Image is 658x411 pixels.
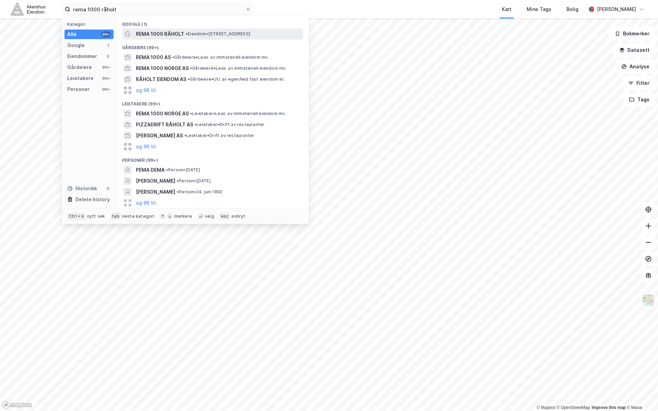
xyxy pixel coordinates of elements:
img: akershus-eiendom-logo.9091f326c980b4bce74ccdd9f866810c.svg [11,3,45,15]
span: Eiendom • [STREET_ADDRESS] [186,31,250,37]
div: neste kategori [122,214,154,219]
span: • [184,133,186,138]
div: Google [67,41,85,49]
span: REMA 1000 NORGE AS [136,110,189,118]
span: [PERSON_NAME] [136,177,175,185]
span: Gårdeiere • Utl. av egen/leid fast eiendom el. [188,77,284,82]
div: Leietakere (99+) [117,96,309,108]
span: Leietaker • Leas. av immateriell eiendom mv. [190,111,286,116]
div: Kart [502,5,512,13]
span: Gårdeiere • Leas. av immateriell eiendom mv. [172,55,269,60]
div: Personer [67,85,90,93]
div: Ctrl + k [67,213,86,220]
span: Gårdeiere • Leas. av immateriell eiendom mv. [190,66,287,71]
span: • [186,31,188,36]
div: Delete history [75,195,110,204]
div: 0 [105,186,111,191]
a: Improve this map [592,405,626,410]
div: Personer (99+) [117,152,309,164]
div: Kategori [67,22,114,27]
button: Datasett [613,43,655,57]
button: og 96 til [136,199,156,207]
div: Alle [67,30,77,38]
a: OpenStreetMap [557,405,590,410]
span: REMA 1000 NORGE AS [136,64,189,72]
div: Gårdeiere (99+) [117,39,309,52]
span: RÅHOLT EIENDOM AS [136,75,186,83]
div: Mine Tags [527,5,551,13]
span: Leietaker • Drift av restauranter [184,133,254,138]
div: tab [110,213,121,220]
span: • [172,55,174,60]
div: velg [205,214,214,219]
div: avbryt [231,214,245,219]
div: [PERSON_NAME] [597,5,636,13]
button: Filter [622,76,655,90]
span: • [177,189,179,194]
span: • [190,111,192,116]
div: nytt søk [87,214,105,219]
div: 99+ [101,87,111,92]
div: 99+ [101,76,111,81]
span: PEMA DEMA [136,166,165,174]
span: [PERSON_NAME] [136,188,175,196]
div: 0 [105,54,111,59]
button: og 96 til [136,86,156,94]
span: • [177,178,179,183]
span: Person • [DATE] [177,178,211,184]
div: Gårdeiere [67,63,92,71]
span: Leietaker • Drift av restauranter [195,122,265,127]
span: • [188,77,190,82]
button: og 96 til [136,142,156,151]
div: 1 [105,43,111,48]
div: Leietakere [67,74,94,82]
div: Bolig [566,5,578,13]
span: • [195,122,197,127]
input: Søk på adresse, matrikkel, gårdeiere, leietakere eller personer [70,4,245,14]
span: • [166,167,168,172]
div: Eiendommer [67,52,97,60]
div: 99+ [101,32,111,37]
div: esc [220,213,230,220]
span: Person • [DATE] [166,167,200,173]
span: Person • 24. juni 1892 [177,189,222,195]
div: 99+ [101,65,111,70]
button: Bokmerker [609,27,655,41]
span: REMA 1000 RÅHOLT [136,30,184,38]
div: Historikk [67,184,97,193]
span: REMA 1000 AS [136,53,171,61]
span: • [190,66,192,71]
a: Mapbox homepage [2,401,32,409]
a: Mapbox [537,405,555,410]
span: [PERSON_NAME] AS [136,132,183,140]
button: Tags [623,93,655,106]
img: Z [642,294,655,307]
div: Kontrollprogram for chat [624,378,658,411]
div: markere [174,214,192,219]
div: Google (1) [117,16,309,28]
iframe: Chat Widget [624,378,658,411]
span: PIZZADRIFT RÅHOLT AS [136,121,193,129]
button: Analyse [615,60,655,73]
